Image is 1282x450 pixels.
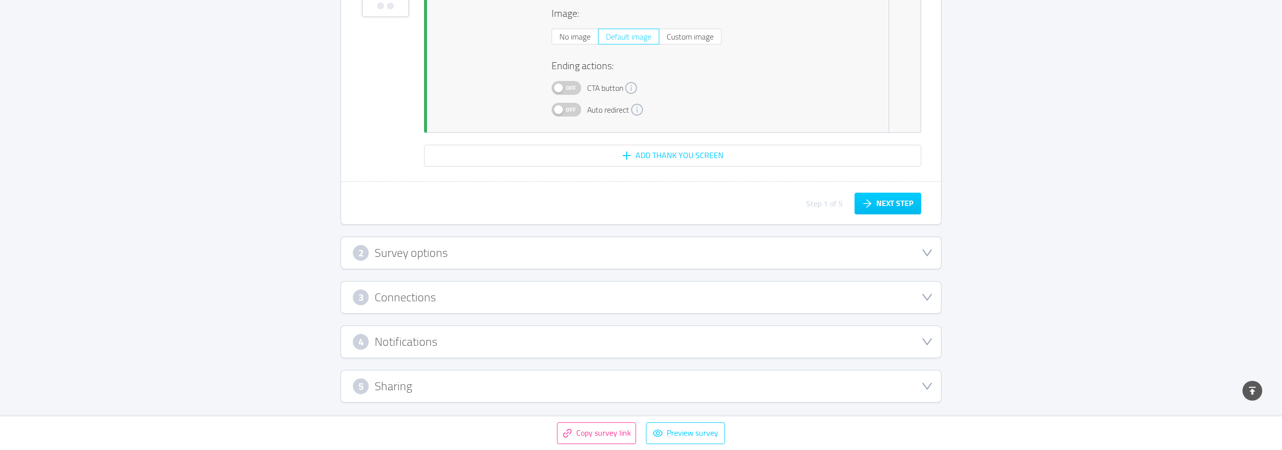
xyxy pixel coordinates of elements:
[646,422,725,444] button: icon: eyePreview survey
[921,247,933,259] i: icon: down
[1111,333,1277,444] iframe: Chatra live chat
[587,104,629,116] span: Auto redirect
[921,291,933,303] i: icon: down
[358,292,364,303] span: 3
[559,29,591,44] span: No image
[855,193,921,214] button: icon: arrow-rightNext step
[806,198,843,209] div: Step 1 of 5
[375,292,436,303] h3: Connections
[358,381,364,392] span: 5
[375,336,437,347] h3: Notifications
[606,29,651,44] span: Default image
[375,247,448,258] h3: Survey options
[552,6,873,21] h4: Image:
[631,104,643,116] i: icon: info-circle
[375,381,412,392] h3: Sharing
[564,82,578,94] span: Off
[625,82,637,94] i: icon: info-circle
[921,380,933,392] i: icon: down
[587,82,623,94] span: CTA button
[564,103,578,116] span: Off
[424,145,921,166] button: icon: plusAdd Thank You screen
[358,336,364,347] span: 4
[552,58,873,73] h4: Ending actions:
[358,247,364,258] span: 2
[921,336,933,348] i: icon: down
[667,29,714,44] span: Custom image
[557,422,636,444] button: icon: linkCopy survey link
